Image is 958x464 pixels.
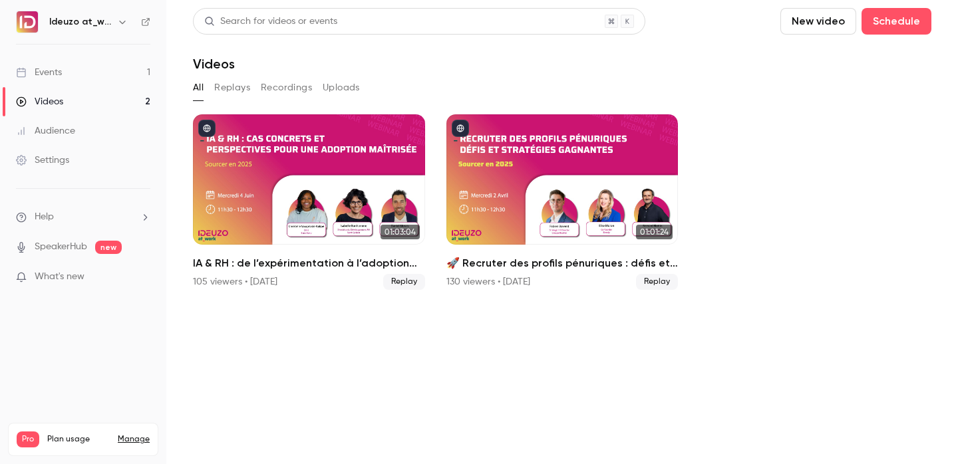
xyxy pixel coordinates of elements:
[35,270,84,284] span: What's new
[446,275,530,289] div: 130 viewers • [DATE]
[95,241,122,254] span: new
[446,114,679,290] li: 🚀 Recruter des profils pénuriques : défis et stratégies gagnantes
[193,114,425,290] li: IA & RH : de l’expérimentation à l’adoption 🚀
[862,8,931,35] button: Schedule
[118,434,150,445] a: Manage
[636,225,673,239] span: 01:01:24
[35,240,87,254] a: SpeakerHub
[446,114,679,290] a: 01:01:24🚀 Recruter des profils pénuriques : défis et stratégies gagnantes130 viewers • [DATE]Replay
[452,120,469,137] button: published
[16,66,62,79] div: Events
[446,255,679,271] h2: 🚀 Recruter des profils pénuriques : défis et stratégies gagnantes
[17,11,38,33] img: Ideuzo at_work
[636,274,678,290] span: Replay
[323,77,360,98] button: Uploads
[16,95,63,108] div: Videos
[193,255,425,271] h2: IA & RH : de l’expérimentation à l’adoption 🚀
[193,56,235,72] h1: Videos
[204,15,337,29] div: Search for videos or events
[134,271,150,283] iframe: Noticeable Trigger
[381,225,420,239] span: 01:03:04
[198,120,216,137] button: published
[17,431,39,447] span: Pro
[193,114,931,290] ul: Videos
[261,77,312,98] button: Recordings
[16,124,75,138] div: Audience
[193,77,204,98] button: All
[47,434,110,445] span: Plan usage
[16,210,150,224] li: help-dropdown-opener
[49,15,112,29] h6: Ideuzo at_work
[214,77,250,98] button: Replays
[16,154,69,167] div: Settings
[383,274,425,290] span: Replay
[780,8,856,35] button: New video
[193,8,931,456] section: Videos
[193,275,277,289] div: 105 viewers • [DATE]
[193,114,425,290] a: 01:03:04IA & RH : de l’expérimentation à l’adoption 🚀105 viewers • [DATE]Replay
[35,210,54,224] span: Help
